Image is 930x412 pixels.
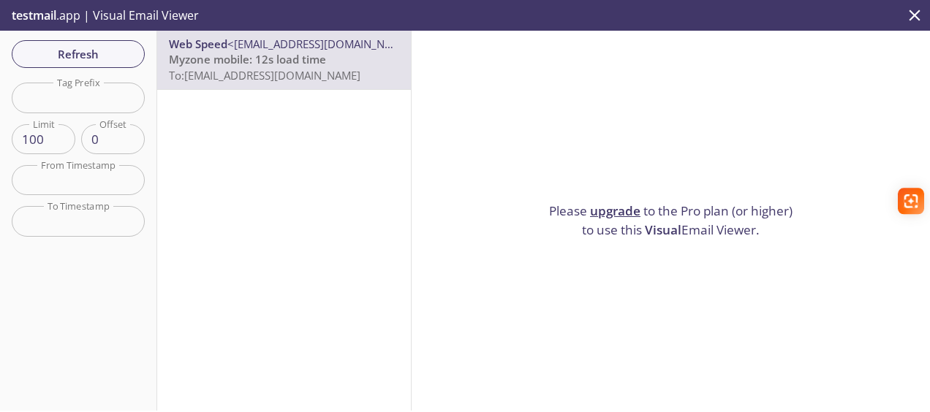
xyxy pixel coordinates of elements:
[39,85,51,96] img: tab_domain_overview_orange.svg
[145,85,157,96] img: tab_keywords_by_traffic_grey.svg
[38,38,161,50] div: Domain: [DOMAIN_NAME]
[169,52,326,66] span: Myzone mobile: 12s load time
[169,37,227,51] span: Web Speed
[227,37,417,51] span: <[EMAIL_ADDRESS][DOMAIN_NAME]>
[645,221,681,238] span: Visual
[23,45,133,64] span: Refresh
[23,23,35,35] img: logo_orange.svg
[56,86,131,96] div: Domain Overview
[12,7,56,23] span: testmail
[590,202,640,219] a: upgrade
[23,38,35,50] img: website_grey.svg
[12,40,145,68] button: Refresh
[157,31,411,89] div: Web Speed<[EMAIL_ADDRESS][DOMAIN_NAME]>Myzone mobile: 12s load timeTo:[EMAIL_ADDRESS][DOMAIN_NAME]
[162,86,246,96] div: Keywords by Traffic
[41,23,72,35] div: v 4.0.25
[543,202,799,239] p: Please to the Pro plan (or higher) to use this Email Viewer.
[157,31,411,90] nav: emails
[169,68,360,83] span: To: [EMAIL_ADDRESS][DOMAIN_NAME]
